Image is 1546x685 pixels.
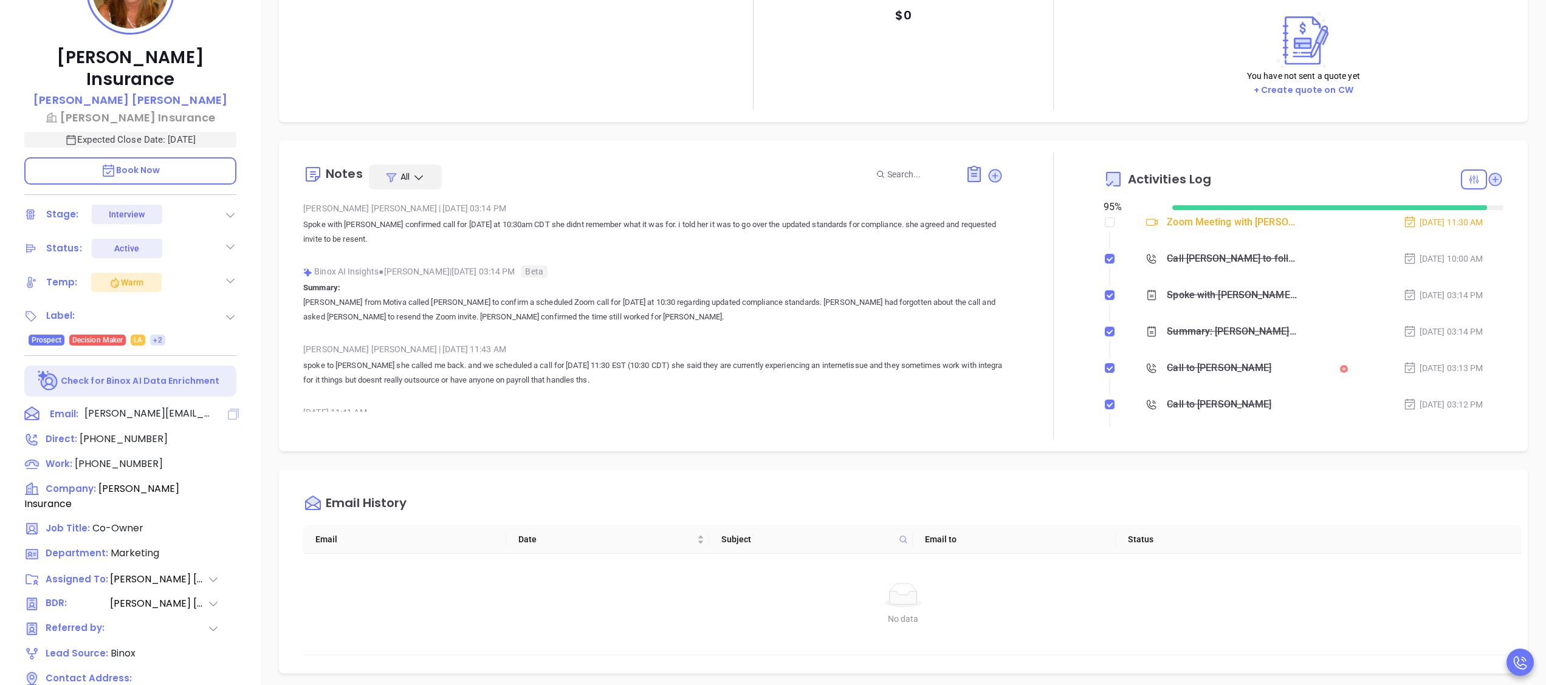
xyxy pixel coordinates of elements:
[1116,525,1319,554] th: Status
[1250,83,1357,97] button: + Create quote on CW
[318,612,1488,625] div: No data
[379,267,384,276] span: ●
[303,525,506,554] th: Email
[1167,250,1297,268] div: Call [PERSON_NAME] to follow up
[33,92,227,109] a: [PERSON_NAME] [PERSON_NAME]
[46,573,109,587] span: Assigned To:
[84,406,212,421] span: [PERSON_NAME][EMAIL_ADDRESS][DOMAIN_NAME]
[111,646,136,660] span: Binox
[109,275,143,290] div: Warm
[439,203,441,213] span: |
[110,596,207,612] span: [PERSON_NAME] [PERSON_NAME]
[1128,173,1211,185] span: Activities Log
[1254,84,1353,96] a: + Create quote on CW
[400,171,410,183] span: All
[721,533,893,546] span: Subject
[303,262,1003,281] div: Binox AI Insights [PERSON_NAME] | [DATE] 03:14 PM
[110,572,207,587] span: [PERSON_NAME] [PERSON_NAME]
[24,47,236,90] p: [PERSON_NAME] Insurance
[439,344,441,354] span: |
[50,406,78,422] span: Email:
[75,457,163,471] span: [PHONE_NUMBER]
[46,205,79,223] div: Stage:
[1104,200,1158,214] div: 95 %
[1403,252,1483,265] div: [DATE] 10:00 AM
[46,432,77,445] span: Direct :
[46,239,82,257] div: Status:
[1403,288,1483,302] div: [DATE] 03:14 PM
[1403,361,1483,375] div: [DATE] 03:13 PM
[46,596,109,612] span: BDR:
[46,522,90,534] span: Job Title:
[303,283,340,292] b: Summary:
[326,497,407,513] div: Email History
[32,333,61,347] span: Prospect
[46,672,132,684] span: Contact Address:
[153,333,162,347] span: +2
[101,164,160,176] span: Book Now
[1403,216,1483,229] div: [DATE] 11:30 AM
[92,521,143,535] span: Co-Owner
[326,168,363,180] div: Notes
[895,4,911,26] p: $ 0
[887,168,952,181] input: Search...
[1247,69,1360,83] p: You have not sent a quote yet
[46,307,75,325] div: Label:
[109,205,145,224] div: Interview
[1167,213,1297,231] div: Zoom Meeting with [PERSON_NAME]
[24,482,179,511] span: [PERSON_NAME] Insurance
[303,340,1003,358] div: [PERSON_NAME] [PERSON_NAME] [DATE] 11:43 AM
[303,199,1003,217] div: [PERSON_NAME] [PERSON_NAME] [DATE] 03:14 PM
[1167,322,1297,341] div: Summary: [PERSON_NAME] from Motiva called [PERSON_NAME] to confirm a scheduled Zoom call for [DAT...
[38,370,59,392] img: Ai-Enrich-DaqCidB-.svg
[1167,286,1297,304] div: Spoke with [PERSON_NAME] confirmed call for [DATE] at 10:30am CDT she didnt remember what it was ...
[1403,398,1483,411] div: [DATE] 03:12 PM
[24,109,236,126] a: [PERSON_NAME] Insurance
[46,273,78,291] div: Temp:
[46,547,108,559] span: Department:
[46,482,96,495] span: Company:
[46,647,108,659] span: Lead Source:
[303,403,1003,421] div: [DATE] 11:41 AM
[1167,395,1271,414] div: Call to [PERSON_NAME]
[46,621,109,636] span: Referred by:
[1403,325,1483,338] div: [DATE] 03:14 PM
[303,217,1003,247] p: Spoke with [PERSON_NAME] confirmed call for [DATE] at 10:30am CDT she didnt remember what it was ...
[521,265,547,278] span: Beta
[33,92,227,108] p: [PERSON_NAME] [PERSON_NAME]
[24,132,236,148] p: Expected Close Date: [DATE]
[46,457,72,470] span: Work :
[80,432,168,446] span: [PHONE_NUMBER]
[114,239,139,258] div: Active
[111,546,159,560] span: Marketing
[303,295,1003,324] p: [PERSON_NAME] from Motiva called [PERSON_NAME] to confirm a scheduled Zoom call for [DATE] at 10:...
[1271,12,1336,69] img: Create on CWSell
[134,333,142,347] span: LA
[506,525,709,554] th: Date
[303,358,1003,387] p: spoke to [PERSON_NAME] she called me back. and we scheduled a call for [DATE] 11:30 EST (10:30 CD...
[61,375,219,387] p: Check for Binox AI Data Enrichment
[913,525,1116,554] th: Email to
[1167,359,1271,377] div: Call to [PERSON_NAME]
[303,268,312,277] img: svg%3e
[518,533,695,546] span: Date
[72,333,123,347] span: Decision Maker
